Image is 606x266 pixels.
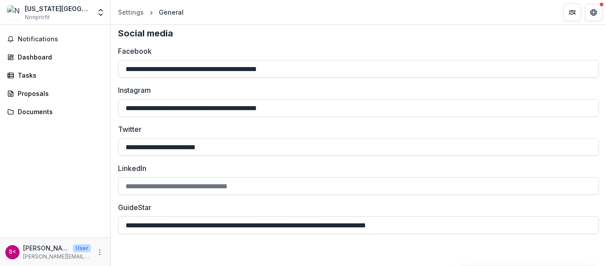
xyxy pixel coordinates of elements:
[585,4,602,21] button: Get Help
[18,52,100,62] div: Dashboard
[118,202,594,213] label: GuideStar
[4,86,107,101] a: Proposals
[118,8,144,17] div: Settings
[118,85,594,95] label: Instagram
[25,13,50,21] span: Nonprofit
[94,247,105,258] button: More
[18,71,100,80] div: Tasks
[4,50,107,64] a: Dashboard
[18,36,103,43] span: Notifications
[4,32,107,46] button: Notifications
[25,4,91,13] div: [US_STATE][GEOGRAPHIC_DATA] on Law and Poverty Inc
[73,244,91,252] p: User
[7,5,21,20] img: New Mexico Center on Law and Poverty Inc
[4,104,107,119] a: Documents
[94,4,107,21] button: Open entity switcher
[9,249,16,255] div: Stacey Leaman <stacey@nmpovertylaw.org>
[118,163,594,174] label: LinkedIn
[118,46,594,56] label: Facebook
[118,124,594,135] label: Twitter
[114,6,147,19] a: Settings
[23,243,69,253] p: [PERSON_NAME] <[PERSON_NAME][EMAIL_ADDRESS][DOMAIN_NAME]>
[563,4,581,21] button: Partners
[4,68,107,83] a: Tasks
[114,6,187,19] nav: breadcrumb
[159,8,184,17] div: General
[18,89,100,98] div: Proposals
[23,253,91,261] p: [PERSON_NAME][EMAIL_ADDRESS][DOMAIN_NAME]
[118,28,599,39] h2: Social media
[18,107,100,116] div: Documents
